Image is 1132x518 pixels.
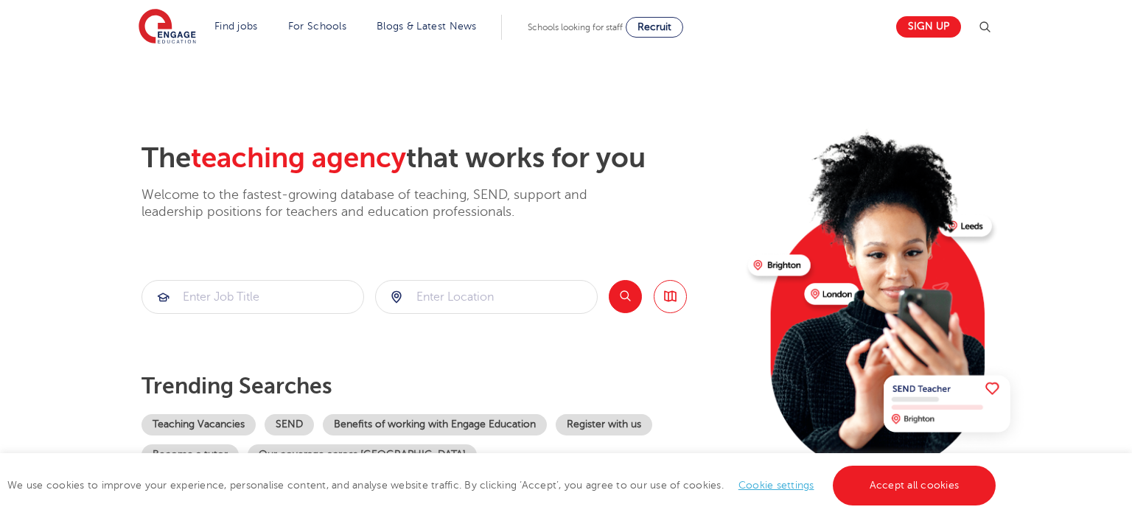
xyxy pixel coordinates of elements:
a: For Schools [288,21,346,32]
a: Accept all cookies [833,466,996,505]
input: Submit [142,281,363,313]
h2: The that works for you [141,141,736,175]
a: Find jobs [214,21,258,32]
button: Search [609,280,642,313]
a: Become a tutor [141,444,239,466]
a: SEND [265,414,314,435]
a: Our coverage across [GEOGRAPHIC_DATA] [248,444,477,466]
span: Schools looking for staff [528,22,623,32]
span: Recruit [637,21,671,32]
span: teaching agency [191,142,406,174]
input: Submit [376,281,597,313]
a: Register with us [556,414,652,435]
div: Submit [141,280,364,314]
a: Cookie settings [738,480,814,491]
p: Welcome to the fastest-growing database of teaching, SEND, support and leadership positions for t... [141,186,628,221]
a: Benefits of working with Engage Education [323,414,547,435]
a: Blogs & Latest News [377,21,477,32]
div: Submit [375,280,598,314]
p: Trending searches [141,373,736,399]
a: Sign up [896,16,961,38]
img: Engage Education [139,9,196,46]
a: Teaching Vacancies [141,414,256,435]
span: We use cookies to improve your experience, personalise content, and analyse website traffic. By c... [7,480,999,491]
a: Recruit [626,17,683,38]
